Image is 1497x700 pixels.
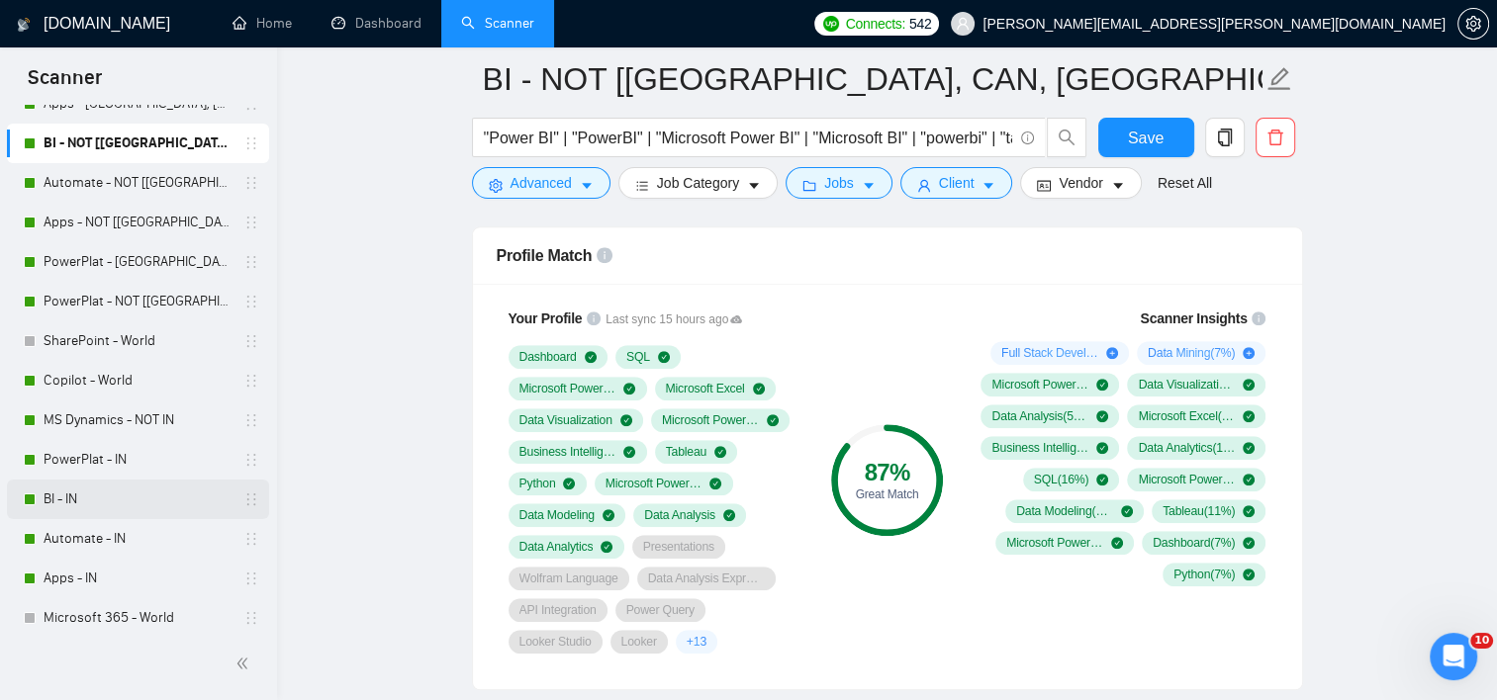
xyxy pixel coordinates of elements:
[519,444,616,460] span: Business Intelligence
[662,412,759,428] span: Microsoft Power BI Data Visualization
[657,172,739,194] span: Job Category
[235,654,255,673] span: double-left
[519,507,595,523] span: Data Modeling
[831,488,943,500] div: Great Match
[626,349,650,365] span: SQL
[621,634,657,650] span: Looker
[489,178,503,193] span: setting
[519,412,612,428] span: Data Visualization
[243,135,259,151] span: holder
[802,178,816,193] span: folder
[483,54,1263,104] input: Scanner name...
[1173,567,1235,582] span: Python ( 7 %)
[666,381,745,396] span: Microsoft Excel
[831,461,943,484] div: 87 %
[1048,129,1085,146] span: search
[44,203,232,242] a: Apps - NOT [[GEOGRAPHIC_DATA], CAN, [GEOGRAPHIC_DATA]]
[909,13,931,35] span: 542
[956,17,970,31] span: user
[1252,311,1265,325] span: info-circle
[620,414,632,426] span: check-circle
[243,491,259,507] span: holder
[17,9,31,41] img: logo
[1016,503,1113,519] span: Data Modeling ( 11 %)
[44,598,232,638] a: Microsoft 365 - World
[44,242,232,282] a: PowerPlat - [GEOGRAPHIC_DATA], [GEOGRAPHIC_DATA], [GEOGRAPHIC_DATA]
[519,381,616,396] span: Microsoft Power BI
[1457,8,1489,40] button: setting
[862,178,876,193] span: caret-down
[243,254,259,270] span: holder
[585,351,597,363] span: check-circle
[1243,569,1255,580] span: check-circle
[658,351,670,363] span: check-circle
[484,126,1012,150] input: Search Freelance Jobs...
[44,519,232,559] a: Automate - IN
[1457,16,1489,32] a: setting
[1256,118,1295,157] button: delete
[44,440,232,480] a: PowerPlat - IN
[44,282,232,321] a: PowerPlat - NOT [[GEOGRAPHIC_DATA], CAN, [GEOGRAPHIC_DATA]]
[991,440,1088,456] span: Business Intelligence ( 18 %)
[846,13,905,35] span: Connects:
[1098,118,1194,157] button: Save
[1096,474,1108,485] span: check-circle
[1020,167,1141,199] button: idcardVendorcaret-down
[714,446,726,458] span: check-circle
[519,349,577,365] span: Dashboard
[580,178,594,193] span: caret-down
[644,507,715,523] span: Data Analysis
[1206,129,1244,146] span: copy
[1243,347,1255,359] span: plus-circle
[243,452,259,468] span: holder
[1243,379,1255,391] span: check-circle
[1470,633,1493,649] span: 10
[1138,408,1235,424] span: Microsoft Excel ( 26 %)
[626,602,695,618] span: Power Query
[243,373,259,389] span: holder
[643,539,714,555] span: Presentations
[1138,377,1235,393] span: Data Visualization ( 62 %)
[606,310,742,329] span: Last sync 15 hours ago
[1158,172,1212,194] a: Reset All
[243,215,259,230] span: holder
[243,294,259,309] span: holder
[939,172,975,194] span: Client
[1096,379,1108,391] span: check-circle
[587,311,601,325] span: info-circle
[1001,345,1098,361] span: Full Stack Development ( 9 %)
[519,602,597,618] span: API Integration
[519,476,556,491] span: Python
[618,167,778,199] button: barsJob Categorycaret-down
[991,408,1088,424] span: Data Analysis ( 55 %)
[243,531,259,547] span: holder
[991,377,1088,393] span: Microsoft Power BI ( 64 %)
[12,63,118,105] span: Scanner
[687,634,706,650] span: + 13
[917,178,931,193] span: user
[709,478,721,489] span: check-circle
[519,539,594,555] span: Data Analytics
[563,478,575,489] span: check-circle
[623,446,635,458] span: check-circle
[497,247,593,264] span: Profile Match
[44,124,232,163] a: BI - NOT [[GEOGRAPHIC_DATA], CAN, [GEOGRAPHIC_DATA]]
[1243,410,1255,422] span: check-circle
[623,383,635,394] span: check-circle
[243,570,259,586] span: holder
[1106,347,1118,359] span: plus-circle
[519,570,618,586] span: Wolfram Language
[472,167,610,199] button: settingAdvancedcaret-down
[1205,118,1245,157] button: copy
[44,321,232,361] a: SharePoint - World
[1163,503,1235,519] span: Tableau ( 11 %)
[1243,537,1255,549] span: check-circle
[753,383,765,394] span: check-circle
[44,400,232,440] a: MS Dynamics - NOT IN
[1037,178,1051,193] span: idcard
[606,476,702,491] span: Microsoft Power BI Development
[1266,66,1292,92] span: edit
[747,178,761,193] span: caret-down
[1243,474,1255,485] span: check-circle
[767,414,779,426] span: check-circle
